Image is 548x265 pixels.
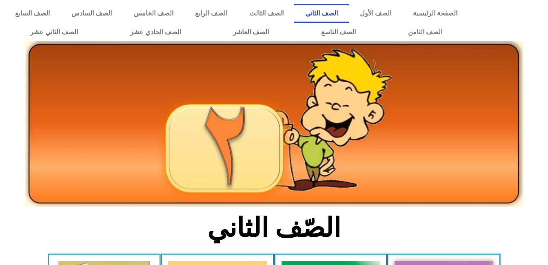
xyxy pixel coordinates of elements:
[238,4,294,23] a: الصف الثالث
[382,23,468,42] a: الصف الثامن
[4,4,60,23] a: الصف السابع
[294,4,348,23] a: الصف الثاني
[184,4,238,23] a: الصف الرابع
[61,4,123,23] a: الصف السادس
[4,23,104,42] a: الصف الثاني عشر
[349,4,402,23] a: الصف الأول
[123,4,184,23] a: الصف الخامس
[295,23,382,42] a: الصف التاسع
[139,212,409,244] h2: الصّف الثاني
[104,23,207,42] a: الصف الحادي عشر
[207,23,295,42] a: الصف العاشر
[402,4,468,23] a: الصفحة الرئيسية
